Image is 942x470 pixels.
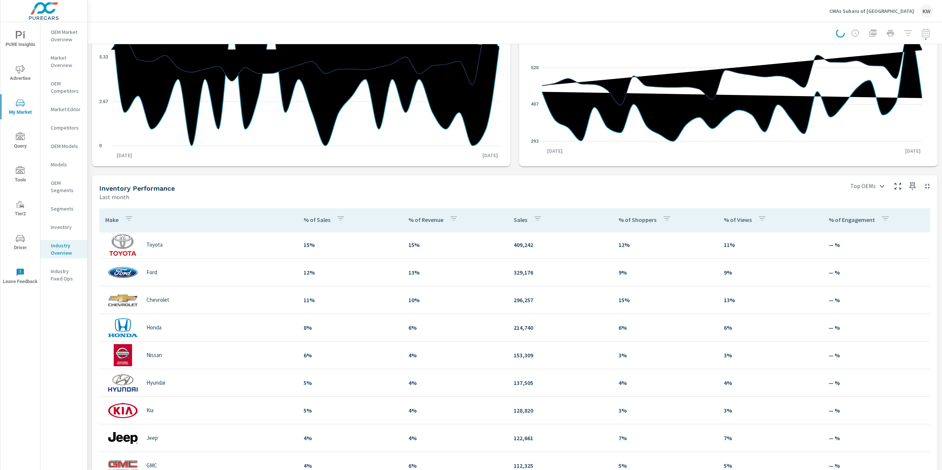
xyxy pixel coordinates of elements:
[51,106,81,113] p: Market Editor
[304,216,330,223] p: % of Sales
[724,296,817,304] p: 13%
[408,240,502,249] p: 15%
[3,234,38,252] span: Driver
[51,124,81,131] p: Competitors
[3,99,38,117] span: My Market
[105,216,118,223] p: Make
[477,152,503,159] p: [DATE]
[829,434,924,442] p: — %
[921,180,933,192] button: Minimize Widget
[724,434,817,442] p: 7%
[3,132,38,151] span: Query
[619,216,656,223] p: % of Shoppers
[304,268,397,277] p: 12%
[531,139,539,144] text: 293
[724,351,817,360] p: 3%
[724,378,817,387] p: 4%
[408,406,502,415] p: 4%
[829,8,914,14] p: CMAs Subaru of [GEOGRAPHIC_DATA]
[51,179,81,194] p: OEM Segments
[51,242,81,257] p: Industry Overview
[542,147,568,155] p: [DATE]
[829,351,924,360] p: — %
[892,180,904,192] button: Make Fullscreen
[146,462,157,469] p: GMC
[51,205,81,212] p: Segments
[99,99,108,104] text: 2.67
[108,372,138,394] img: logo-150.png
[304,406,397,415] p: 5%
[408,434,502,442] p: 4%
[408,461,502,470] p: 6%
[846,180,889,192] div: Top OEMs
[408,216,443,223] p: % of Revenue
[304,434,397,442] p: 4%
[304,240,397,249] p: 15%
[829,216,875,223] p: % of Engagement
[40,52,87,71] div: Market Overview
[51,142,81,150] p: OEM Models
[829,461,924,470] p: — %
[146,435,158,441] p: Jeep
[99,143,102,148] text: 0
[829,406,924,415] p: — %
[51,54,81,69] p: Market Overview
[724,406,817,415] p: 3%
[40,78,87,96] div: OEM Competitors
[304,296,397,304] p: 11%
[108,234,138,256] img: logo-150.png
[146,269,157,276] p: Ford
[829,268,924,277] p: — %
[146,241,163,248] p: Toyota
[514,240,607,249] p: 409,242
[51,223,81,231] p: Inventory
[408,323,502,332] p: 6%
[829,378,924,387] p: — %
[3,268,38,286] span: Leave Feedback
[514,406,607,415] p: 128,820
[619,406,712,415] p: 3%
[3,65,38,83] span: Advertise
[724,461,817,470] p: 5%
[51,268,81,282] p: Industry Fixed Ops
[3,200,38,218] span: Tier2
[724,268,817,277] p: 9%
[619,378,712,387] p: 4%
[40,26,87,45] div: OEM Market Overview
[531,65,539,70] text: 520
[51,28,81,43] p: OEM Market Overview
[619,268,712,277] p: 9%
[408,268,502,277] p: 13%
[724,216,752,223] p: % of Views
[724,323,817,332] p: 6%
[146,407,153,414] p: Kia
[108,317,138,339] img: logo-150.png
[514,434,607,442] p: 122,661
[907,180,918,192] span: Save this to your personalized report
[619,434,712,442] p: 7%
[99,184,175,192] h5: Inventory Performance
[900,147,926,155] p: [DATE]
[146,379,165,386] p: Hyundai
[40,141,87,152] div: OEM Models
[514,323,607,332] p: 214,740
[3,31,38,49] span: PURE Insights
[51,80,81,95] p: OEM Competitors
[99,54,108,60] text: 5.33
[40,222,87,233] div: Inventory
[146,324,162,331] p: Honda
[514,461,607,470] p: 112,325
[619,296,712,304] p: 15%
[304,323,397,332] p: 8%
[304,351,397,360] p: 6%
[40,104,87,115] div: Market Editor
[111,152,137,159] p: [DATE]
[40,240,87,258] div: Industry Overview
[619,240,712,249] p: 12%
[514,351,607,360] p: 153,309
[514,268,607,277] p: 329,176
[40,203,87,214] div: Segments
[514,378,607,387] p: 137,505
[829,240,924,249] p: — %
[619,323,712,332] p: 6%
